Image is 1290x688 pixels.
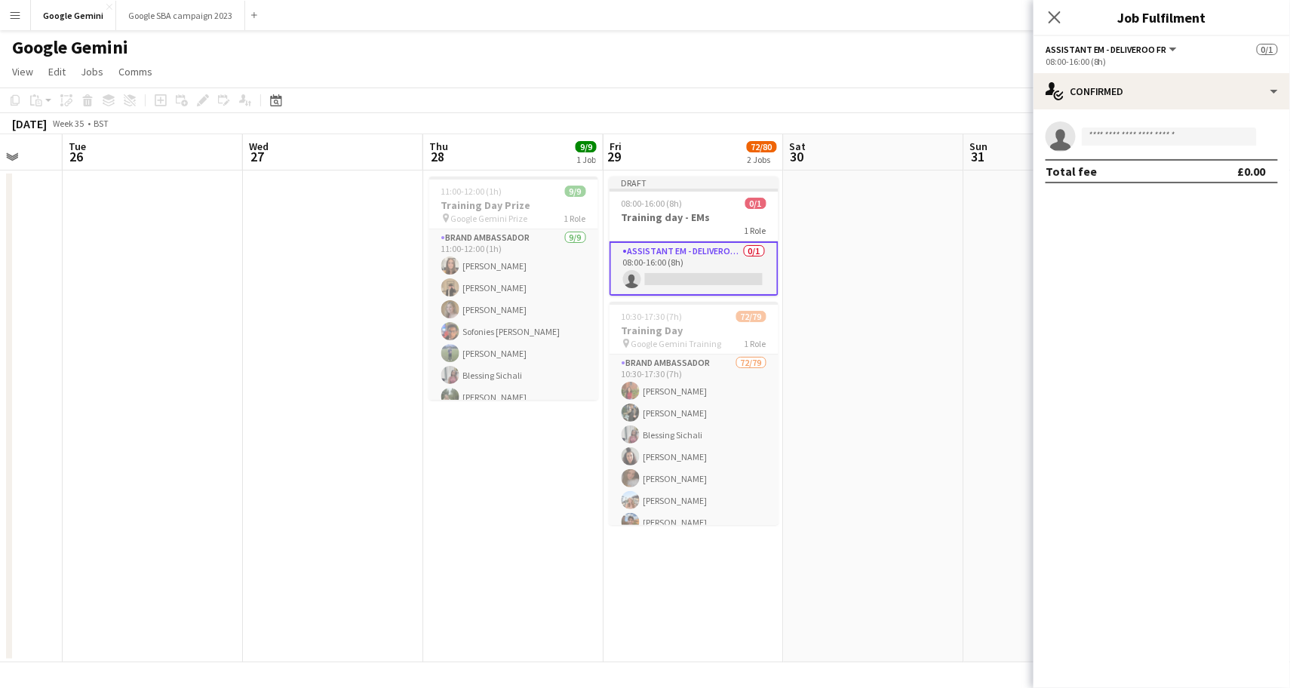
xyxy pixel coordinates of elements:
[745,198,766,209] span: 0/1
[788,148,806,165] span: 30
[610,140,622,153] span: Fri
[1046,44,1167,55] span: Assistant EM - Deliveroo FR
[12,116,47,131] div: [DATE]
[66,148,86,165] span: 26
[69,140,86,153] span: Tue
[1034,8,1290,27] h3: Job Fulfilment
[1046,164,1097,179] div: Total fee
[622,198,683,209] span: 08:00-16:00 (8h)
[6,62,39,81] a: View
[745,225,766,236] span: 1 Role
[429,140,448,153] span: Thu
[968,148,988,165] span: 31
[610,177,779,296] app-job-card: Draft08:00-16:00 (8h)0/1Training day - EMs1 RoleAssistant EM - Deliveroo FR0/108:00-16:00 (8h)
[429,229,598,456] app-card-role: Brand Ambassador9/911:00-12:00 (1h)[PERSON_NAME][PERSON_NAME][PERSON_NAME]Sofonies [PERSON_NAME][...
[610,324,779,337] h3: Training Day
[75,62,109,81] a: Jobs
[576,154,596,165] div: 1 Job
[736,311,766,322] span: 72/79
[429,198,598,212] h3: Training Day Prize
[1257,44,1278,55] span: 0/1
[81,65,103,78] span: Jobs
[631,338,722,349] span: Google Gemini Training
[1046,44,1179,55] button: Assistant EM - Deliveroo FR
[1034,73,1290,109] div: Confirmed
[42,62,72,81] a: Edit
[48,65,66,78] span: Edit
[12,65,33,78] span: View
[607,148,622,165] span: 29
[622,311,683,322] span: 10:30-17:30 (7h)
[429,177,598,400] app-job-card: 11:00-12:00 (1h)9/9Training Day Prize Google Gemini Prize1 RoleBrand Ambassador9/911:00-12:00 (1h...
[427,148,448,165] span: 28
[610,177,779,189] div: Draft
[94,118,109,129] div: BST
[441,186,502,197] span: 11:00-12:00 (1h)
[970,140,988,153] span: Sun
[12,36,128,59] h1: Google Gemini
[249,140,269,153] span: Wed
[747,141,777,152] span: 72/80
[116,1,245,30] button: Google SBA campaign 2023
[745,338,766,349] span: 1 Role
[748,154,776,165] div: 2 Jobs
[118,65,152,78] span: Comms
[790,140,806,153] span: Sat
[50,118,88,129] span: Week 35
[564,213,586,224] span: 1 Role
[610,302,779,525] app-job-card: 10:30-17:30 (7h)72/79Training Day Google Gemini Training1 RoleBrand Ambassador72/7910:30-17:30 (7...
[565,186,586,197] span: 9/9
[451,213,528,224] span: Google Gemini Prize
[610,241,779,296] app-card-role: Assistant EM - Deliveroo FR0/108:00-16:00 (8h)
[610,210,779,224] h3: Training day - EMs
[112,62,158,81] a: Comms
[247,148,269,165] span: 27
[1046,56,1278,67] div: 08:00-16:00 (8h)
[576,141,597,152] span: 9/9
[1238,164,1266,179] div: £0.00
[31,1,116,30] button: Google Gemini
